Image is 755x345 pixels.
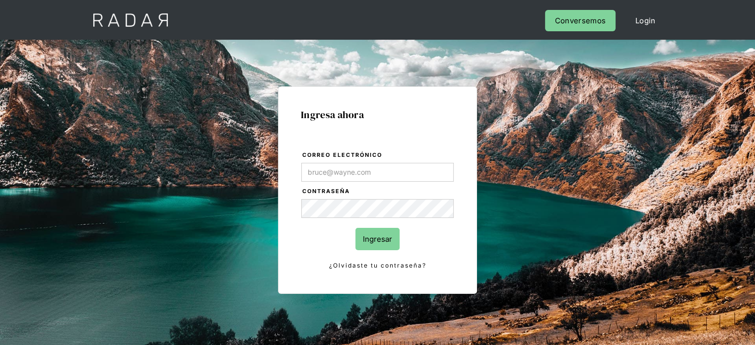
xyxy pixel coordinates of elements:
a: Conversemos [545,10,616,31]
input: bruce@wayne.com [301,163,454,182]
h1: Ingresa ahora [301,109,454,120]
a: ¿Olvidaste tu contraseña? [301,260,454,271]
label: Contraseña [302,187,454,197]
form: Login Form [301,150,454,271]
input: Ingresar [355,228,400,250]
a: Login [625,10,666,31]
label: Correo electrónico [302,150,454,160]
